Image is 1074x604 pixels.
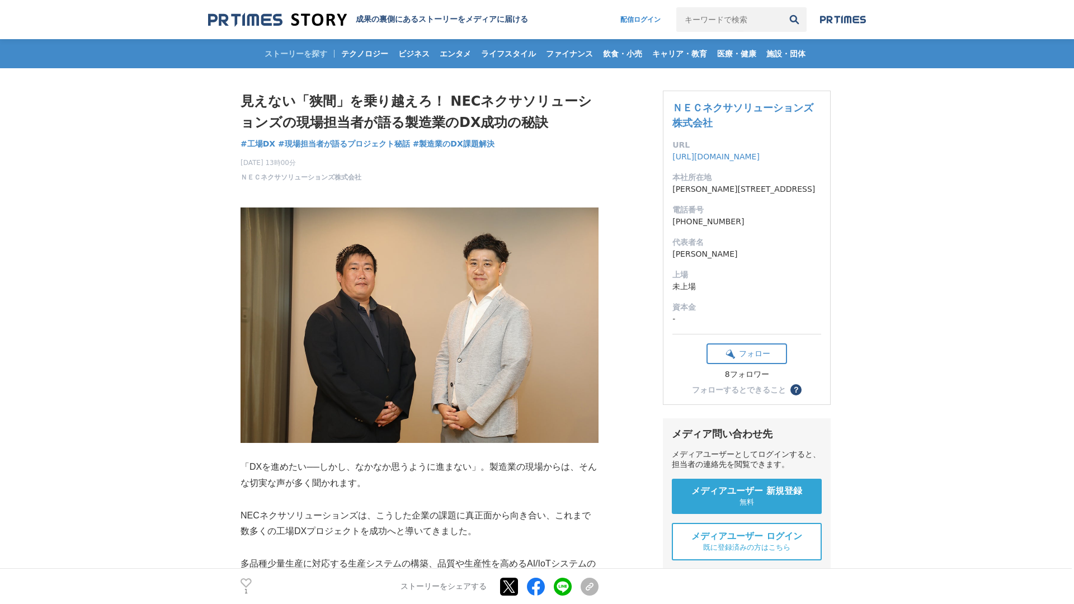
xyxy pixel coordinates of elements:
input: キーワードで検索 [676,7,782,32]
span: キャリア・教育 [648,49,712,59]
div: 8フォロワー [706,370,787,380]
span: 無料 [739,497,754,507]
span: テクノロジー [337,49,393,59]
dt: 電話番号 [672,204,821,216]
a: 施設・団体 [762,39,810,68]
a: ＮＥＣネクサソリューションズ株式会社 [241,172,361,182]
p: 「DXを進めたい──しかし、なかなか思うように進まない」。製造業の現場からは、そんな切実な声が多く聞かれます。 [241,459,599,492]
span: メディアユーザー 新規登録 [691,485,802,497]
p: NECネクサソリューションズは、こうした企業の課題に真正面から向き合い、これまで数多くの工場DXプロジェクトを成功へと導いてきました。 [241,508,599,540]
a: 飲食・小売 [599,39,647,68]
a: エンタメ [435,39,475,68]
a: ＮＥＣネクサソリューションズ株式会社 [672,102,813,129]
a: #現場担当者が語るプロジェクト秘話 [278,138,410,150]
button: 検索 [782,7,807,32]
dd: [PHONE_NUMBER] [672,216,821,228]
p: 1 [241,589,252,594]
p: ストーリーをシェアする [401,582,487,592]
img: thumbnail_5700cf00-8eb4-11f0-88ab-b105e41eaf17.jpg [241,207,599,443]
dd: 未上場 [672,281,821,292]
span: #工場DX [241,139,275,149]
span: #現場担当者が語るプロジェクト秘話 [278,139,410,149]
a: メディアユーザー ログイン 既に登録済みの方はこちら [672,523,822,560]
span: ライフスタイル [477,49,540,59]
a: キャリア・教育 [648,39,712,68]
button: ？ [790,384,802,395]
dd: [PERSON_NAME] [672,248,821,260]
dd: [PERSON_NAME][STREET_ADDRESS] [672,183,821,195]
div: フォローするとできること [692,386,786,394]
a: 配信ログイン [609,7,672,32]
span: 医療・健康 [713,49,761,59]
a: [URL][DOMAIN_NAME] [672,152,760,161]
span: ？ [792,386,800,394]
dt: URL [672,139,821,151]
span: 既に登録済みの方はこちら [703,542,790,553]
a: ファイナンス [541,39,597,68]
span: エンタメ [435,49,475,59]
img: 成果の裏側にあるストーリーをメディアに届ける [208,12,347,27]
div: メディア問い合わせ先 [672,427,822,441]
button: フォロー [706,343,787,364]
span: 飲食・小売 [599,49,647,59]
dd: - [672,313,821,325]
a: #工場DX [241,138,275,150]
h1: 見えない「狭間」を乗り越えろ！ NECネクサソリューションズの現場担当者が語る製造業のDX成功の秘訣 [241,91,599,134]
div: メディアユーザーとしてログインすると、担当者の連絡先を閲覧できます。 [672,450,822,470]
span: #製造業のDX課題解決 [413,139,494,149]
h2: 成果の裏側にあるストーリーをメディアに届ける [356,15,528,25]
a: 成果の裏側にあるストーリーをメディアに届ける 成果の裏側にあるストーリーをメディアに届ける [208,12,528,27]
span: ファイナンス [541,49,597,59]
a: #製造業のDX課題解決 [413,138,494,150]
dt: 上場 [672,269,821,281]
dt: 代表者名 [672,237,821,248]
span: [DATE] 13時00分 [241,158,361,168]
a: ライフスタイル [477,39,540,68]
a: 医療・健康 [713,39,761,68]
dt: 資本金 [672,301,821,313]
span: メディアユーザー ログイン [691,531,802,542]
img: prtimes [820,15,866,24]
dt: 本社所在地 [672,172,821,183]
a: ビジネス [394,39,434,68]
span: ビジネス [394,49,434,59]
a: テクノロジー [337,39,393,68]
a: メディアユーザー 新規登録 無料 [672,479,822,514]
span: 施設・団体 [762,49,810,59]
